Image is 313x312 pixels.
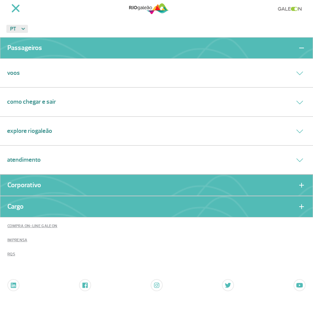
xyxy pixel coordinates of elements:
a: Voos [7,68,20,77]
a: Explore RIOgaleão [7,126,52,136]
a: Corporativo [7,183,41,188]
a: Atendimento [7,155,41,164]
a: Passageiros [7,46,42,50]
a: Como chegar e sair [7,97,56,106]
a: Cargo [7,204,24,209]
